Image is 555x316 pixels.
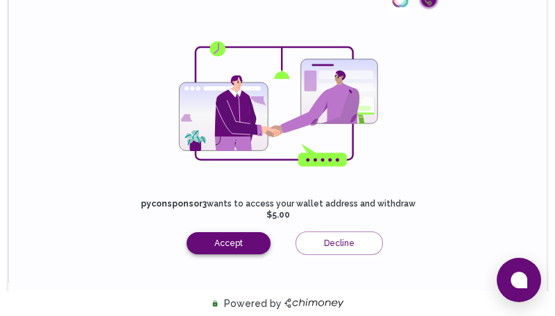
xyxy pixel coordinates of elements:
button: Open chat window [497,258,541,302]
button: Accept [187,232,271,254]
img: Chimoney Consent Image [170,26,386,187]
strong: $5.00 [266,210,290,220]
p: wants to access your wallet address and withdraw [131,198,425,220]
button: Decline [296,231,383,255]
strong: pyconsponsor3 [141,199,207,209]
